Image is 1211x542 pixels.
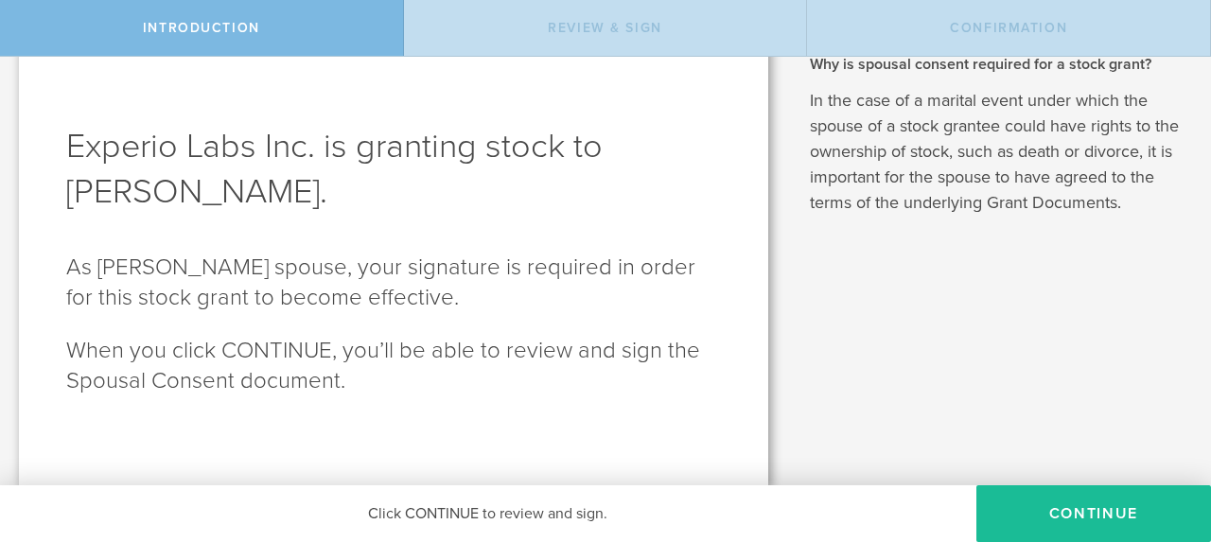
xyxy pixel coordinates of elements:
[976,485,1211,542] button: CONTINUE
[810,88,1183,216] p: In the case of a marital event under which the spouse of a stock grantee could have rights to the...
[1116,394,1211,485] iframe: Chat Widget
[66,124,721,215] h1: Experio Labs Inc. is granting stock to [PERSON_NAME].
[810,54,1183,75] h2: Why is spousal consent required for a stock grant?
[66,253,721,313] p: As [PERSON_NAME] spouse, your signature is required in order for this stock grant to become effec...
[548,20,662,36] span: Review & Sign
[950,20,1067,36] span: Confirmation
[143,20,260,36] span: Introduction
[66,336,721,396] p: When you click CONTINUE, you’ll be able to review and sign the Spousal Consent document.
